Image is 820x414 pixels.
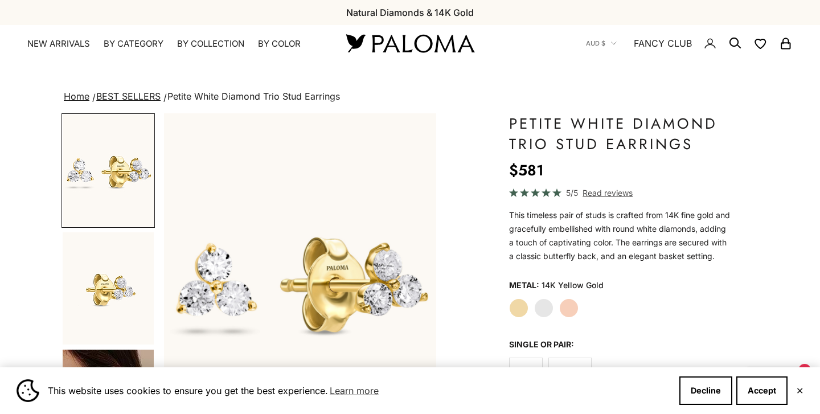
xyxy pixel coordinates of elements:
img: #YellowGold [63,232,154,345]
span: 5/5 [566,186,578,199]
span: Single [557,363,583,378]
a: NEW ARRIVALS [27,38,90,50]
img: #YellowGold [63,114,154,227]
a: Home [64,91,89,102]
button: Close [796,387,803,394]
a: 5/5 Read reviews [509,186,730,199]
p: This timeless pair of studs is crafted from 14K fine gold and gracefully embellished with round w... [509,208,730,263]
button: Go to item 2 [61,231,155,346]
nav: Secondary navigation [586,25,793,62]
sale-price: $581 [509,159,544,182]
button: AUD $ [586,38,617,48]
legend: Single or Pair: [509,336,574,353]
summary: By Collection [177,38,244,50]
img: Cookie banner [17,379,39,402]
legend: Metal: [509,277,539,294]
button: Accept [736,376,788,405]
nav: Primary navigation [27,38,319,50]
span: Pair [518,363,534,378]
summary: By Color [258,38,301,50]
span: This website uses cookies to ensure you get the best experience. [48,382,670,399]
a: Learn more [328,382,380,399]
button: Decline [679,376,732,405]
span: Petite White Diamond Trio Stud Earrings [167,91,340,102]
p: Natural Diamonds & 14K Gold [346,5,474,20]
summary: By Category [104,38,163,50]
span: AUD $ [586,38,605,48]
nav: breadcrumbs [61,89,758,105]
a: BEST SELLERS [96,91,161,102]
a: FANCY CLUB [634,36,692,51]
h1: Petite White Diamond Trio Stud Earrings [509,113,730,154]
variant-option-value: 14K Yellow Gold [542,277,604,294]
button: Go to item 1 [61,113,155,228]
span: Read reviews [583,186,633,199]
